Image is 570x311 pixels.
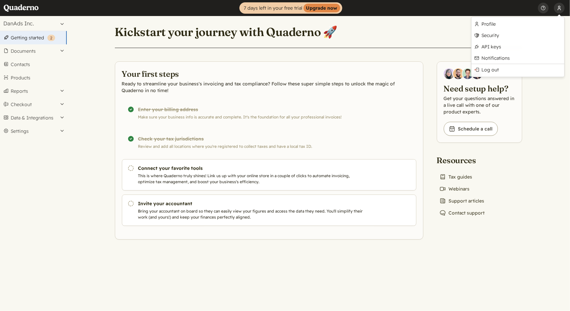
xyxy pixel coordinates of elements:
a: Schedule a call [444,122,498,136]
a: Invite your accountant Bring your accountant on board so they can easily view your figures and ac... [122,195,416,226]
h3: Connect your favorite tools [138,165,366,172]
a: Log out [471,64,564,75]
img: Diana Carrasco, Account Executive at Quaderno [444,68,454,79]
h2: Need setup help? [444,83,515,94]
a: Contact support [437,208,488,218]
img: Jairo Fumero, Account Executive at Quaderno [453,68,464,79]
h3: Invite your accountant [138,200,366,207]
a: Profile [471,18,564,30]
a: Security [471,30,564,41]
a: Support articles [437,196,487,206]
span: 2 [50,35,52,40]
p: Ready to streamline your business's invoicing and tax compliance? Follow these super simple steps... [122,80,416,94]
img: Ivo Oltmans, Business Developer at Quaderno [462,68,473,79]
h2: Your first steps [122,68,416,79]
h1: Kickstart your journey with Quaderno 🚀 [115,25,338,39]
a: Tax guides [437,172,475,182]
p: Bring your accountant on board so they can easily view your figures and access the data they need... [138,208,366,220]
a: Connect your favorite tools This is where Quaderno truly shines! Link us up with your online stor... [122,159,416,191]
a: 7 days left in your free trialUpgrade now [239,2,342,14]
p: Get your questions answered in a live call with one of our product experts. [444,95,515,115]
p: This is where Quaderno truly shines! Link us up with your online store in a couple of clicks to a... [138,173,366,185]
a: API keys [471,41,564,52]
a: Notifications [471,52,564,64]
strong: Upgrade now [304,4,340,12]
a: Webinars [437,184,472,194]
h2: Resources [437,155,488,166]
